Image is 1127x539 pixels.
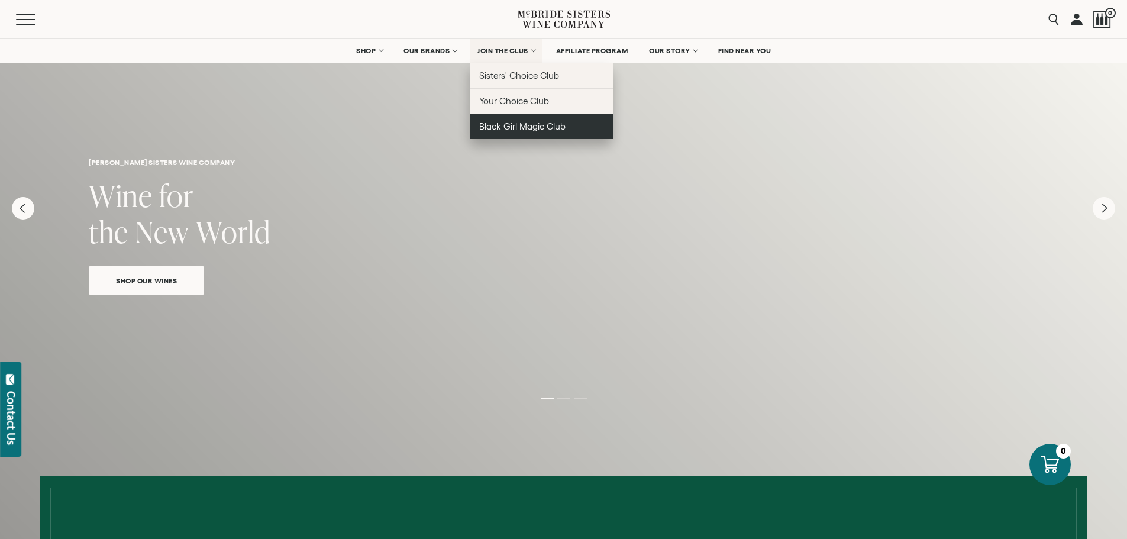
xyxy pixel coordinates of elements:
[1105,8,1116,18] span: 0
[403,47,450,55] span: OUR BRANDS
[12,197,34,220] button: Previous
[348,39,390,63] a: SHOP
[541,398,554,399] li: Page dot 1
[711,39,779,63] a: FIND NEAR YOU
[477,47,528,55] span: JOIN THE CLUB
[479,70,559,80] span: Sisters' Choice Club
[556,47,628,55] span: AFFILIATE PROGRAM
[557,398,570,399] li: Page dot 2
[356,47,376,55] span: SHOP
[548,39,636,63] a: AFFILIATE PROGRAM
[16,14,59,25] button: Mobile Menu Trigger
[5,391,17,445] div: Contact Us
[479,121,566,131] span: Black Girl Magic Club
[470,63,613,88] a: Sisters' Choice Club
[641,39,705,63] a: OUR STORY
[396,39,464,63] a: OUR BRANDS
[89,175,153,216] span: Wine
[1056,444,1071,459] div: 0
[574,398,587,399] li: Page dot 3
[89,159,1038,166] h6: [PERSON_NAME] sisters wine company
[89,266,204,295] a: Shop Our Wines
[479,96,549,106] span: Your Choice Club
[470,88,613,114] a: Your Choice Club
[649,47,690,55] span: OUR STORY
[1093,197,1115,220] button: Next
[95,274,198,288] span: Shop Our Wines
[718,47,771,55] span: FIND NEAR YOU
[89,211,128,252] span: the
[470,39,542,63] a: JOIN THE CLUB
[196,211,270,252] span: World
[159,175,193,216] span: for
[135,211,189,252] span: New
[470,114,613,139] a: Black Girl Magic Club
